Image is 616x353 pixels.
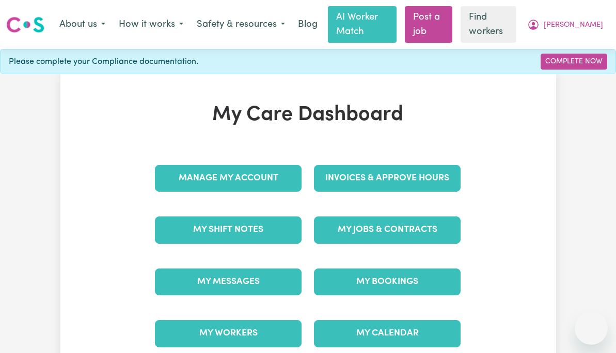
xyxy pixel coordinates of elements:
a: Post a job [405,6,452,43]
a: Manage My Account [155,165,302,192]
a: My Bookings [314,268,461,295]
span: [PERSON_NAME] [544,20,603,31]
button: My Account [520,14,610,36]
img: Careseekers logo [6,15,44,34]
a: My Messages [155,268,302,295]
button: About us [53,14,112,36]
a: My Calendar [314,320,461,347]
a: Invoices & Approve Hours [314,165,461,192]
a: My Jobs & Contracts [314,216,461,243]
button: How it works [112,14,190,36]
button: Safety & resources [190,14,292,36]
h1: My Care Dashboard [149,103,467,128]
a: My Workers [155,320,302,347]
a: Careseekers logo [6,13,44,37]
iframe: Button to launch messaging window [575,312,608,345]
span: Please complete your Compliance documentation. [9,56,198,68]
a: My Shift Notes [155,216,302,243]
a: Complete Now [541,54,607,70]
a: Blog [292,13,324,36]
a: AI Worker Match [328,6,397,43]
a: Find workers [461,6,516,43]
